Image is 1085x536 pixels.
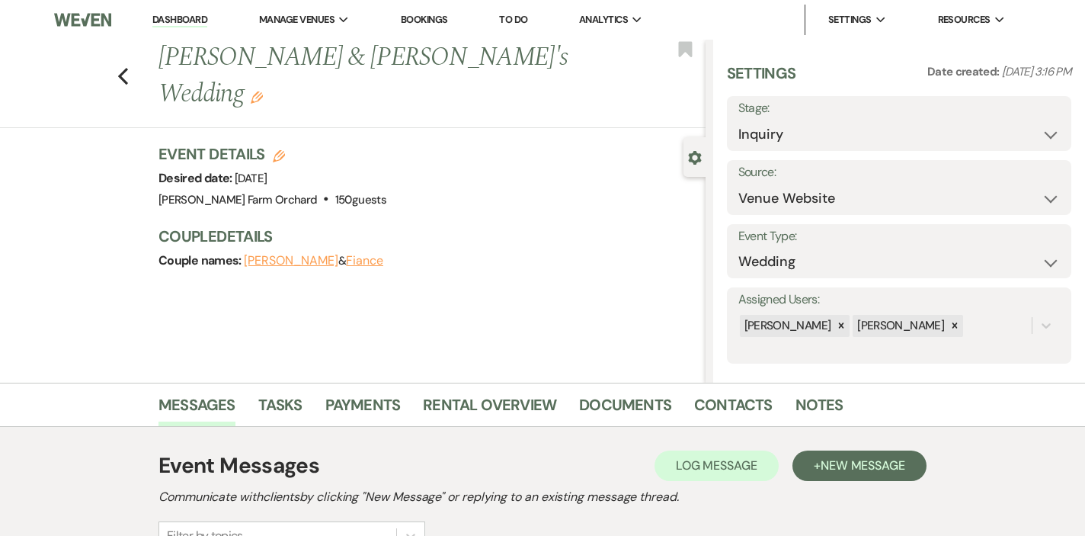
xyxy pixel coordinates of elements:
[158,488,927,506] h2: Communicate with clients by clicking "New Message" or replying to an existing message thread.
[158,252,244,268] span: Couple names:
[54,4,111,36] img: Weven Logo
[694,393,773,426] a: Contacts
[938,12,991,27] span: Resources
[158,226,690,247] h3: Couple Details
[259,12,334,27] span: Manage Venues
[244,255,338,267] button: [PERSON_NAME]
[727,63,796,96] h3: Settings
[579,393,671,426] a: Documents
[152,13,207,27] a: Dashboard
[499,13,527,26] a: To Do
[853,315,946,337] div: [PERSON_NAME]
[738,98,1060,120] label: Stage:
[1002,64,1071,79] span: [DATE] 3:16 PM
[244,253,383,268] span: &
[740,315,834,337] div: [PERSON_NAME]
[346,255,383,267] button: Fiance
[821,457,905,473] span: New Message
[235,171,267,186] span: [DATE]
[158,170,235,186] span: Desired date:
[676,457,757,473] span: Log Message
[325,393,401,426] a: Payments
[738,226,1060,248] label: Event Type:
[927,64,1002,79] span: Date created:
[401,13,448,26] a: Bookings
[335,192,386,207] span: 150 guests
[423,393,556,426] a: Rental Overview
[158,192,317,207] span: [PERSON_NAME] Farm Orchard
[655,451,779,481] button: Log Message
[738,162,1060,184] label: Source:
[258,393,302,426] a: Tasks
[795,393,843,426] a: Notes
[158,450,319,482] h1: Event Messages
[158,393,235,426] a: Messages
[688,149,702,164] button: Close lead details
[158,40,590,112] h1: [PERSON_NAME] & [PERSON_NAME]'s Wedding
[251,90,263,104] button: Edit
[158,143,386,165] h3: Event Details
[738,289,1060,311] label: Assigned Users:
[579,12,628,27] span: Analytics
[828,12,872,27] span: Settings
[792,451,927,481] button: +New Message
